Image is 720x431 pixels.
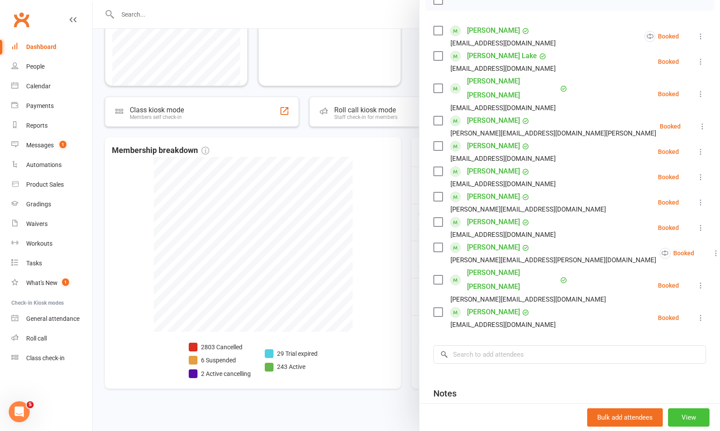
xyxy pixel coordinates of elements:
[9,401,30,422] iframe: Intercom live chat
[11,254,92,273] a: Tasks
[27,401,34,408] span: 5
[62,278,69,286] span: 1
[450,254,656,266] div: [PERSON_NAME][EMAIL_ADDRESS][PERSON_NAME][DOMAIN_NAME]
[26,201,51,208] div: Gradings
[644,31,679,42] div: Booked
[11,37,92,57] a: Dashboard
[11,96,92,116] a: Payments
[658,174,679,180] div: Booked
[26,355,65,361] div: Class check-in
[660,248,694,259] div: Booked
[467,240,520,254] a: [PERSON_NAME]
[11,273,92,293] a: What's New1
[11,309,92,329] a: General attendance kiosk mode
[11,116,92,136] a: Reports
[11,76,92,96] a: Calendar
[467,139,520,153] a: [PERSON_NAME]
[433,387,457,400] div: Notes
[26,260,42,267] div: Tasks
[433,402,706,413] div: Add notes for this class / appointment below
[450,63,556,74] div: [EMAIL_ADDRESS][DOMAIN_NAME]
[26,83,51,90] div: Calendar
[450,38,556,49] div: [EMAIL_ADDRESS][DOMAIN_NAME]
[11,57,92,76] a: People
[26,335,47,342] div: Roll call
[10,9,32,31] a: Clubworx
[658,91,679,97] div: Booked
[467,215,520,229] a: [PERSON_NAME]
[658,315,679,321] div: Booked
[467,49,537,63] a: [PERSON_NAME] Lake
[26,181,64,188] div: Product Sales
[11,175,92,195] a: Product Sales
[11,329,92,348] a: Roll call
[658,59,679,65] div: Booked
[467,114,520,128] a: [PERSON_NAME]
[467,305,520,319] a: [PERSON_NAME]
[450,294,606,305] div: [PERSON_NAME][EMAIL_ADDRESS][DOMAIN_NAME]
[433,345,706,364] input: Search to add attendees
[26,161,62,168] div: Automations
[26,142,54,149] div: Messages
[467,164,520,178] a: [PERSON_NAME]
[450,128,656,139] div: [PERSON_NAME][EMAIL_ADDRESS][DOMAIN_NAME][PERSON_NAME]
[450,229,556,240] div: [EMAIL_ADDRESS][DOMAIN_NAME]
[11,214,92,234] a: Waivers
[660,123,681,129] div: Booked
[450,204,606,215] div: [PERSON_NAME][EMAIL_ADDRESS][DOMAIN_NAME]
[668,408,710,427] button: View
[59,141,66,148] span: 1
[11,195,92,214] a: Gradings
[467,190,520,204] a: [PERSON_NAME]
[587,408,663,427] button: Bulk add attendees
[467,266,558,294] a: [PERSON_NAME] [PERSON_NAME]
[26,279,58,286] div: What's New
[26,240,52,247] div: Workouts
[658,225,679,231] div: Booked
[450,153,556,164] div: [EMAIL_ADDRESS][DOMAIN_NAME]
[11,234,92,254] a: Workouts
[658,282,679,288] div: Booked
[11,348,92,368] a: Class kiosk mode
[450,319,556,330] div: [EMAIL_ADDRESS][DOMAIN_NAME]
[26,102,54,109] div: Payments
[658,199,679,205] div: Booked
[26,43,56,50] div: Dashboard
[26,63,45,70] div: People
[26,220,48,227] div: Waivers
[26,315,80,322] div: General attendance
[26,122,48,129] div: Reports
[450,178,556,190] div: [EMAIL_ADDRESS][DOMAIN_NAME]
[467,74,558,102] a: [PERSON_NAME] [PERSON_NAME]
[450,102,556,114] div: [EMAIL_ADDRESS][DOMAIN_NAME]
[467,24,520,38] a: [PERSON_NAME]
[11,136,92,155] a: Messages 1
[658,149,679,155] div: Booked
[11,155,92,175] a: Automations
